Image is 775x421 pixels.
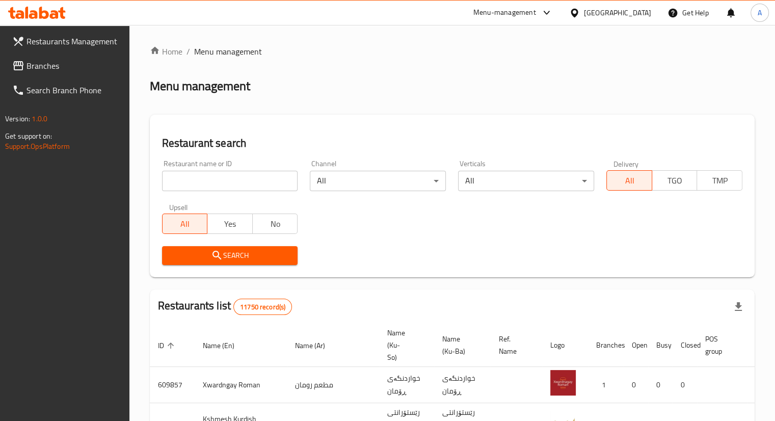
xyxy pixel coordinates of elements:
label: Delivery [613,160,639,167]
span: Restaurants Management [26,35,121,47]
button: TGO [652,170,698,191]
th: Branches [588,324,624,367]
input: Search for restaurant name or ID.. [162,171,298,191]
span: Get support on: [5,129,52,143]
div: Total records count [233,299,292,315]
button: TMP [697,170,742,191]
td: خواردنگەی ڕۆمان [434,367,491,403]
button: All [606,170,652,191]
span: ID [158,339,177,352]
span: Name (Ku-So) [387,327,422,363]
th: Busy [648,324,673,367]
th: Logo [542,324,588,367]
a: Support.OpsPlatform [5,140,70,153]
span: POS group [705,333,735,357]
div: [GEOGRAPHIC_DATA] [584,7,651,18]
span: All [167,217,204,231]
td: 0 [673,367,697,403]
img: Xwardngay Roman [550,370,576,396]
span: No [257,217,294,231]
button: Search [162,246,298,265]
span: A [758,7,762,18]
button: No [252,214,298,234]
span: Menu management [194,45,262,58]
h2: Restaurants list [158,298,292,315]
td: 0 [624,367,648,403]
span: All [611,173,648,188]
a: Branches [4,54,129,78]
span: Search Branch Phone [26,84,121,96]
span: Ref. Name [499,333,530,357]
button: All [162,214,208,234]
td: 0 [648,367,673,403]
h2: Menu management [150,78,250,94]
span: Name (Ar) [295,339,338,352]
a: Home [150,45,182,58]
td: 609857 [150,367,195,403]
span: TMP [701,173,738,188]
td: 1 [588,367,624,403]
span: Yes [211,217,249,231]
th: Closed [673,324,697,367]
button: Yes [207,214,253,234]
h2: Restaurant search [162,136,742,151]
span: Branches [26,60,121,72]
a: Search Branch Phone [4,78,129,102]
div: All [310,171,446,191]
span: Name (En) [203,339,248,352]
div: Export file [726,295,751,319]
span: 11750 record(s) [234,302,291,312]
td: خواردنگەی ڕۆمان [379,367,434,403]
div: All [458,171,594,191]
span: Version: [5,112,30,125]
th: Open [624,324,648,367]
span: TGO [656,173,693,188]
nav: breadcrumb [150,45,755,58]
label: Upsell [169,203,188,210]
span: Name (Ku-Ba) [442,333,478,357]
div: Menu-management [473,7,536,19]
a: Restaurants Management [4,29,129,54]
span: 1.0.0 [32,112,47,125]
span: Search [170,249,290,262]
td: مطعم رومان [287,367,379,403]
td: Xwardngay Roman [195,367,287,403]
li: / [186,45,190,58]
